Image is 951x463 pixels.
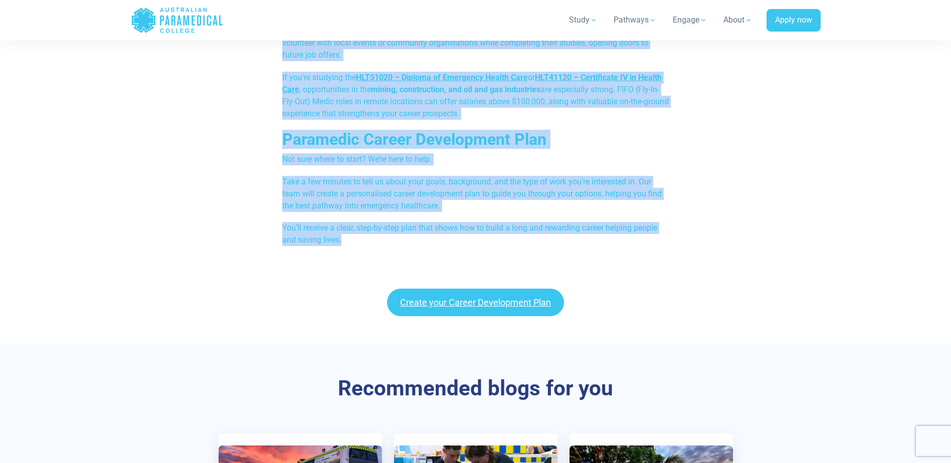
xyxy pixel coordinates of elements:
a: Study [563,6,604,34]
a: Engage [667,6,713,34]
h2: Paramedic Career Development Plan [282,130,669,149]
a: About [717,6,758,34]
a: HLT41120 – Certificate IV in Health Care [282,73,662,94]
p: Volunteering is another valuable way to build your network and gain practical experience. Many st... [282,25,669,61]
p: Not sure where to start? We’re here to help. [282,153,669,165]
span: or [528,73,535,82]
h3: Recommended blogs for you [182,376,769,401]
p: If you’re studying the , opportunities in the are especially strong. FIFO (Fly-In-Fly-Out) Medic ... [282,72,669,120]
a: Pathways [608,6,663,34]
strong: mining, construction, and oil and gas industries [371,85,540,94]
a: Create your Career Development Plan [387,289,564,316]
a: HLT51020 – Diploma of Emergency Health Care [356,73,528,82]
p: Take a few minutes to tell us about your goals, background, and the type of work you’re intereste... [282,176,669,212]
a: Apply now [767,9,821,32]
a: Australian Paramedical College [131,4,224,37]
p: You’ll receive a clear, step-by-step plan that shows how to build a long and rewarding career hel... [282,222,669,246]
